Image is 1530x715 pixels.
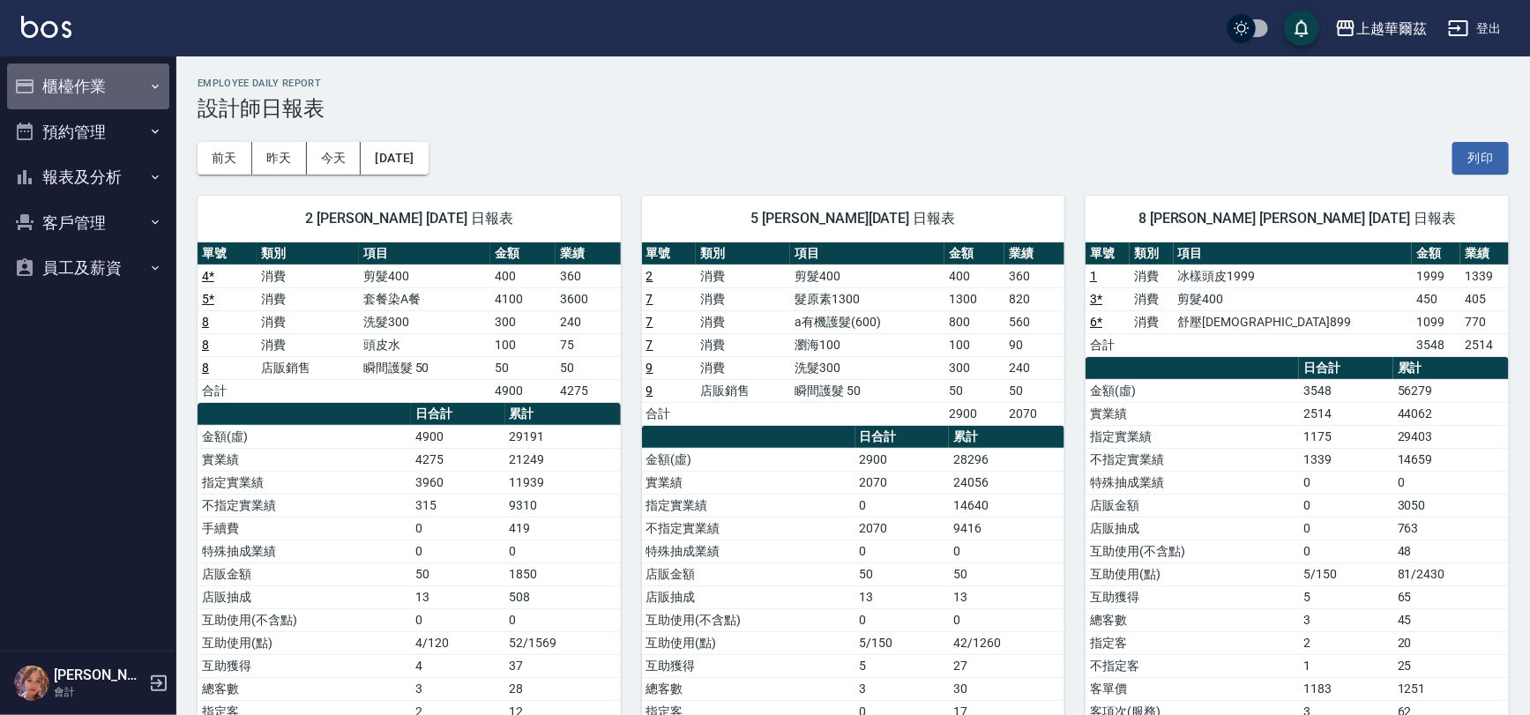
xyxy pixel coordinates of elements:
td: 48 [1393,540,1509,562]
td: 240 [556,310,621,333]
td: 店販銷售 [257,356,359,379]
td: 14640 [949,494,1064,517]
td: 互助獲得 [642,654,855,677]
td: 240 [1004,356,1064,379]
td: 1251 [1393,677,1509,700]
a: 7 [646,315,653,329]
td: 37 [505,654,621,677]
td: 互助獲得 [1086,585,1299,608]
td: 實業績 [198,448,411,471]
td: 店販抽成 [198,585,411,608]
td: 4275 [556,379,621,402]
td: 1339 [1299,448,1393,471]
td: 店販抽成 [642,585,855,608]
td: 450 [1412,287,1460,310]
td: 50 [855,562,950,585]
th: 累計 [949,426,1064,449]
td: 總客數 [642,677,855,700]
a: 7 [646,292,653,306]
td: 2 [1299,631,1393,654]
th: 單號 [198,242,257,265]
th: 項目 [359,242,490,265]
td: 4900 [490,379,556,402]
td: 總客數 [198,677,411,700]
th: 項目 [1174,242,1413,265]
td: 1999 [1412,264,1460,287]
td: 消費 [696,264,790,287]
td: 互助獲得 [198,654,411,677]
td: 0 [855,540,950,562]
td: 不指定實業績 [1086,448,1299,471]
td: 75 [556,333,621,356]
td: 特殊抽成業績 [1086,471,1299,494]
th: 累計 [1393,357,1509,380]
td: 消費 [696,356,790,379]
td: 42/1260 [949,631,1064,654]
td: 800 [944,310,1004,333]
td: 100 [944,333,1004,356]
td: 1850 [505,562,621,585]
th: 類別 [1130,242,1174,265]
td: 763 [1393,517,1509,540]
td: 27 [949,654,1064,677]
th: 日合計 [1299,357,1393,380]
td: 消費 [257,310,359,333]
td: 互助使用(不含點) [642,608,855,631]
td: 1183 [1299,677,1393,700]
td: 300 [944,356,1004,379]
h2: Employee Daily Report [198,78,1509,89]
td: 5/150 [1299,562,1393,585]
td: 770 [1460,310,1509,333]
td: 20 [1393,631,1509,654]
td: 5/150 [855,631,950,654]
th: 金額 [490,242,556,265]
table: a dense table [1086,242,1509,357]
td: 特殊抽成業績 [198,540,411,562]
td: 65 [1393,585,1509,608]
td: 0 [505,608,621,631]
td: 店販金額 [198,562,411,585]
td: 3050 [1393,494,1509,517]
a: 7 [646,338,653,352]
th: 類別 [696,242,790,265]
td: 冰樣頭皮1999 [1174,264,1413,287]
td: 30 [949,677,1064,700]
td: 11939 [505,471,621,494]
th: 項目 [790,242,944,265]
td: 不指定客 [1086,654,1299,677]
td: 45 [1393,608,1509,631]
td: 4275 [411,448,505,471]
td: 9310 [505,494,621,517]
td: 28 [505,677,621,700]
td: 24056 [949,471,1064,494]
td: 3548 [1412,333,1460,356]
td: 互助使用(點) [1086,562,1299,585]
td: 14659 [1393,448,1509,471]
td: 21249 [505,448,621,471]
td: 820 [1004,287,1064,310]
td: 特殊抽成業績 [642,540,855,562]
td: 套餐染A餐 [359,287,490,310]
td: 0 [855,494,950,517]
td: 419 [505,517,621,540]
td: 2514 [1299,402,1393,425]
td: 不指定實業績 [642,517,855,540]
td: 總客數 [1086,608,1299,631]
td: 405 [1460,287,1509,310]
td: 店販金額 [642,562,855,585]
td: 4100 [490,287,556,310]
td: 不指定實業績 [198,494,411,517]
th: 類別 [257,242,359,265]
td: 指定實業績 [642,494,855,517]
td: 指定客 [1086,631,1299,654]
button: 列印 [1452,142,1509,175]
td: 0 [1299,540,1393,562]
table: a dense table [642,242,1065,426]
td: 100 [490,333,556,356]
td: 0 [411,517,505,540]
td: 400 [944,264,1004,287]
td: 3 [855,677,950,700]
td: 3960 [411,471,505,494]
td: 360 [1004,264,1064,287]
td: 金額(虛) [1086,379,1299,402]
